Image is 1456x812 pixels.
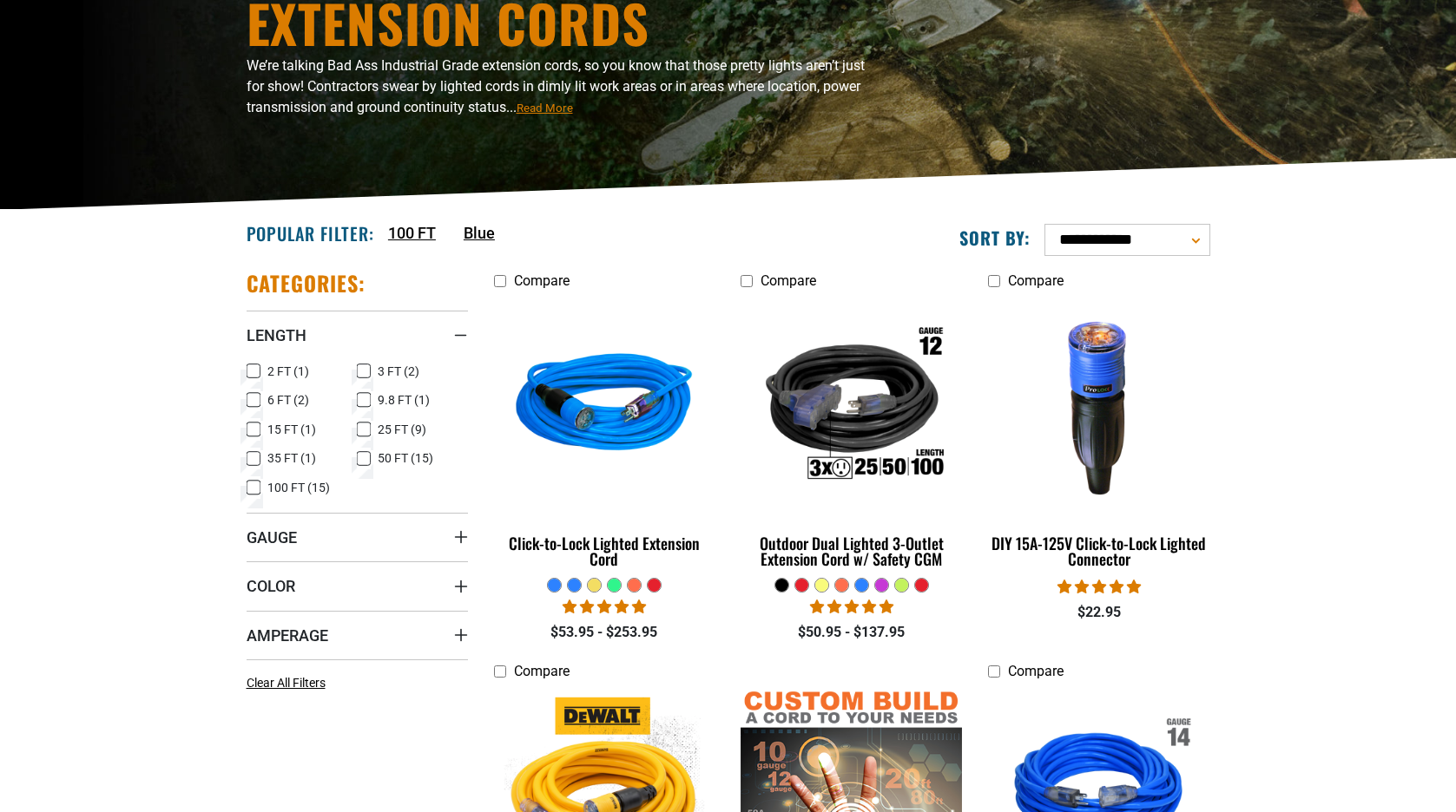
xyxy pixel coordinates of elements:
div: $50.95 - $137.95 [741,622,962,643]
div: $22.95 [988,602,1209,623]
span: Compare [1008,272,1064,289]
span: 50 FT (15) [378,452,433,464]
a: blue Click-to-Lock Lighted Extension Cord [494,298,715,577]
a: Outdoor Dual Lighted 3-Outlet Extension Cord w/ Safety CGM Outdoor Dual Lighted 3-Outlet Extensio... [741,298,962,577]
p: We’re talking Bad Ass Industrial Grade extension cords, so you know that those pretty lights aren... [247,56,880,118]
span: Color [247,576,295,596]
span: 100 FT (15) [267,481,330,494]
span: Compare [514,663,570,679]
h2: Categories: [247,270,366,297]
span: Gauge [247,527,297,547]
span: 4.84 stars [1057,579,1141,595]
img: Outdoor Dual Lighted 3-Outlet Extension Cord w/ Safety CGM [742,306,961,506]
div: Click-to-Lock Lighted Extension Cord [494,535,715,566]
span: Clear All Filters [247,676,326,690]
a: DIY 15A-125V Click-to-Lock Lighted Connector DIY 15A-125V Click-to-Lock Lighted Connector [988,298,1209,577]
span: 3 FT (2) [378,365,419,377]
span: 15 FT (1) [267,423,316,435]
span: 2 FT (1) [267,365,309,377]
label: Sort by: [959,226,1031,249]
span: Compare [514,272,570,289]
summary: Amperage [247,611,468,659]
div: Outdoor Dual Lighted 3-Outlet Extension Cord w/ Safety CGM [741,535,962,566]
span: 25 FT (9) [378,423,426,435]
span: 6 FT (2) [267,394,309,406]
span: 9.8 FT (1) [378,394,430,406]
summary: Length [247,311,468,359]
span: Length [247,325,306,345]
a: Clear All Filters [247,674,333,692]
span: Compare [1008,663,1064,679]
a: 100 FT [388,221,436,245]
span: Compare [761,272,816,289]
span: Read More [517,101,573,115]
summary: Color [247,561,468,610]
span: 35 FT (1) [267,452,316,464]
div: $53.95 - $253.95 [494,622,715,643]
a: Blue [464,221,495,245]
span: 4.80 stars [810,599,893,615]
span: Amperage [247,625,328,645]
img: blue [495,306,714,506]
div: DIY 15A-125V Click-to-Lock Lighted Connector [988,535,1209,566]
h2: Popular Filter: [247,222,374,245]
summary: Gauge [247,513,468,561]
span: 4.87 stars [563,599,646,615]
img: DIY 15A-125V Click-to-Lock Lighted Connector [990,306,1209,506]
